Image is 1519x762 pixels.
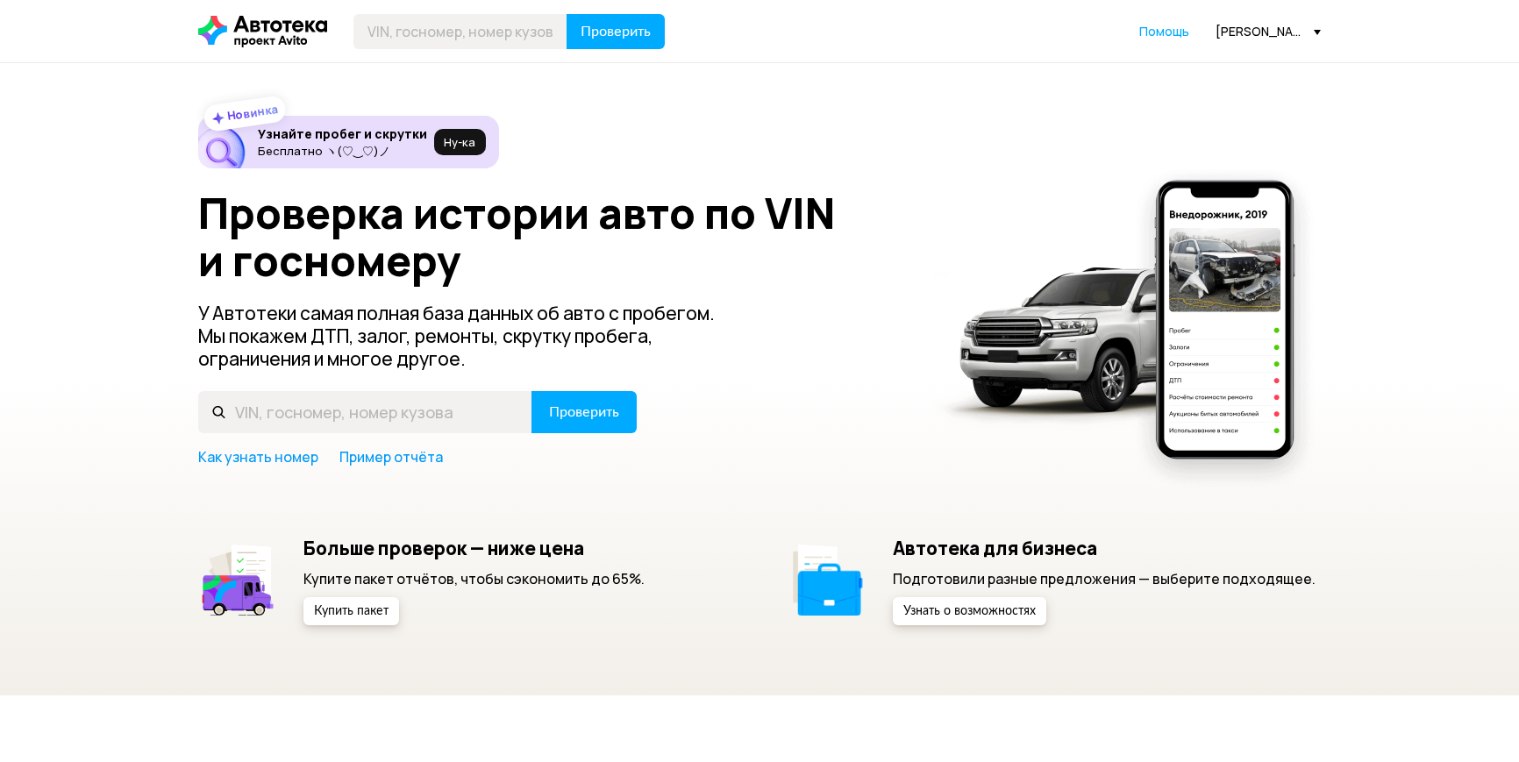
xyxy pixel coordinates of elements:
p: Подготовили разные предложения — выберите подходящее. [893,569,1316,588]
button: Проверить [531,391,637,433]
span: Помощь [1139,23,1189,39]
span: Проверить [581,25,651,39]
p: Бесплатно ヽ(♡‿♡)ノ [258,144,427,158]
button: Проверить [567,14,665,49]
a: Помощь [1139,23,1189,40]
div: [PERSON_NAME][EMAIL_ADDRESS][DOMAIN_NAME] [1216,23,1321,39]
a: Пример отчёта [339,447,443,466]
button: Узнать о возможностях [893,597,1046,625]
h6: Узнайте пробег и скрутки [258,126,427,142]
span: Проверить [549,405,619,419]
span: Купить пакет [314,605,389,617]
span: Узнать о возможностях [903,605,1036,617]
p: Купите пакет отчётов, чтобы сэкономить до 65%. [303,569,645,588]
h5: Автотека для бизнеса [893,537,1316,559]
button: Купить пакет [303,597,399,625]
strong: Новинка [226,101,280,124]
span: Ну‑ка [444,135,475,149]
input: VIN, госномер, номер кузова [353,14,567,49]
h5: Больше проверок — ниже цена [303,537,645,559]
h1: Проверка истории авто по VIN и госномеру [198,189,911,284]
input: VIN, госномер, номер кузова [198,391,532,433]
p: У Автотеки самая полная база данных об авто с пробегом. Мы покажем ДТП, залог, ремонты, скрутку п... [198,302,744,370]
a: Как узнать номер [198,447,318,466]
